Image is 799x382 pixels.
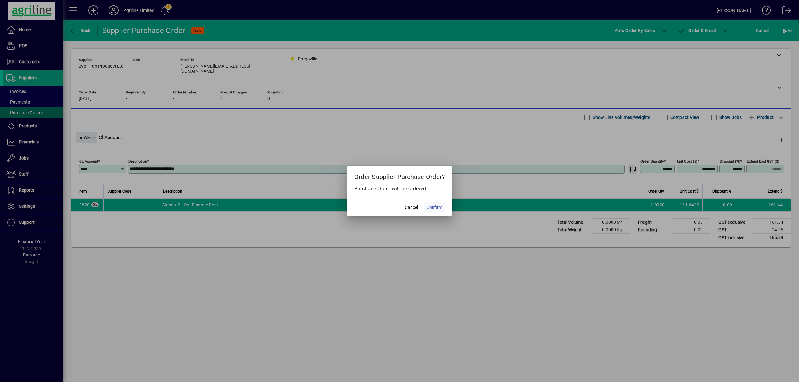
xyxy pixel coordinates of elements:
[424,202,445,213] button: Confirm
[347,166,453,185] h2: Order Supplier Purchase Order?
[354,185,445,193] p: Purchase Order will be ordered.
[405,204,418,211] span: Cancel
[427,204,442,211] span: Confirm
[401,202,422,213] button: Cancel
